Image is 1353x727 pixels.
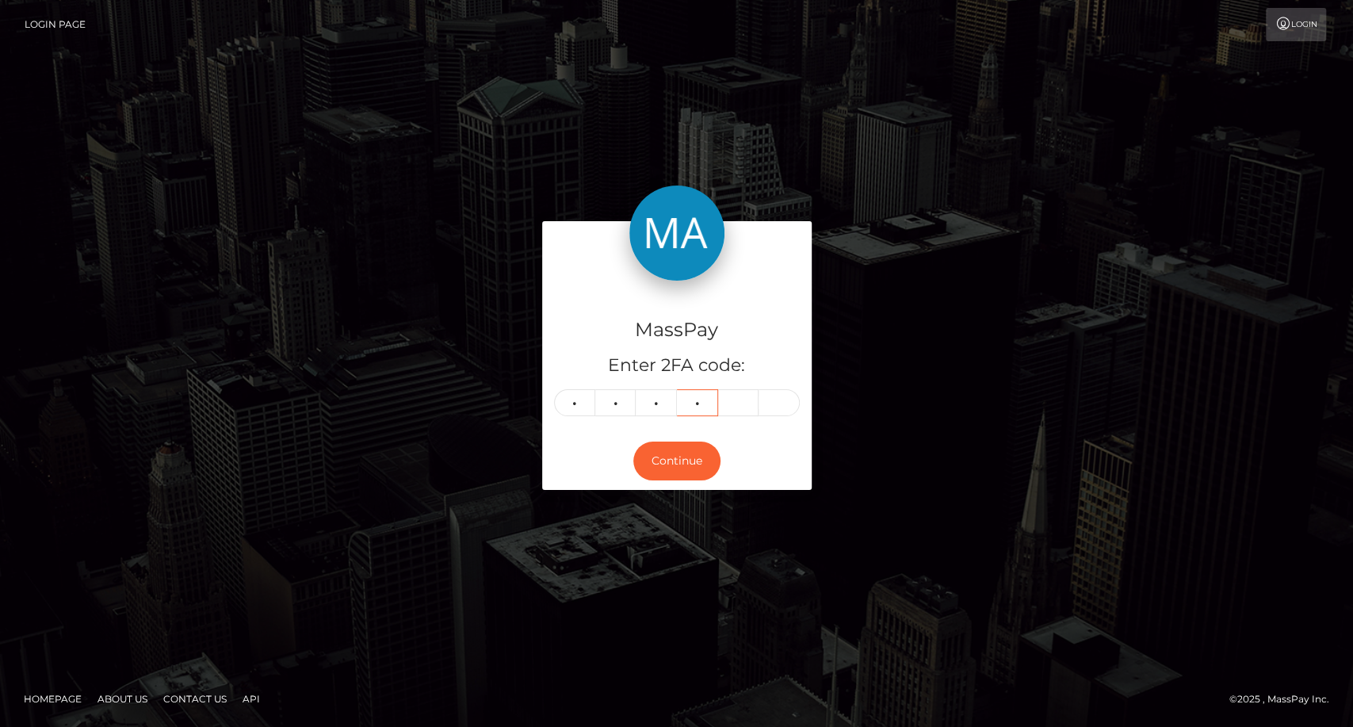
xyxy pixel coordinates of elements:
div: © 2025 , MassPay Inc. [1229,691,1341,708]
a: Login Page [25,8,86,41]
a: About Us [91,687,154,711]
a: API [236,687,266,711]
a: Homepage [17,687,88,711]
a: Login [1266,8,1326,41]
button: Continue [633,442,720,480]
a: Contact Us [157,687,233,711]
h4: MassPay [554,316,800,344]
img: MassPay [629,186,724,281]
h5: Enter 2FA code: [554,354,800,378]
